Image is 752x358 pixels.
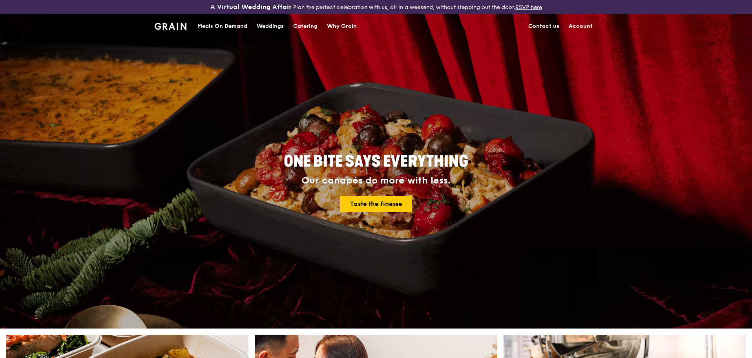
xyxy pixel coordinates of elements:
[252,15,288,38] a: Weddings
[322,15,361,38] a: Why Grain
[257,15,284,38] div: Weddings
[235,175,517,186] div: Our canapés do more with less.
[155,14,186,37] a: GrainGrain
[340,196,412,212] a: Taste the finesse
[284,152,468,171] span: ONE BITE SAYS EVERYTHING
[150,3,602,11] div: Plan the perfect celebration with us, all in a weekend, without stepping out the door.
[155,23,186,30] img: Grain
[197,15,247,38] div: Meals On Demand
[288,15,322,38] a: Catering
[524,15,564,38] a: Contact us
[293,15,318,38] div: Catering
[327,15,357,38] div: Why Grain
[564,15,597,38] a: Account
[210,3,292,11] h3: A Virtual Wedding Affair
[515,4,542,11] a: RSVP here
